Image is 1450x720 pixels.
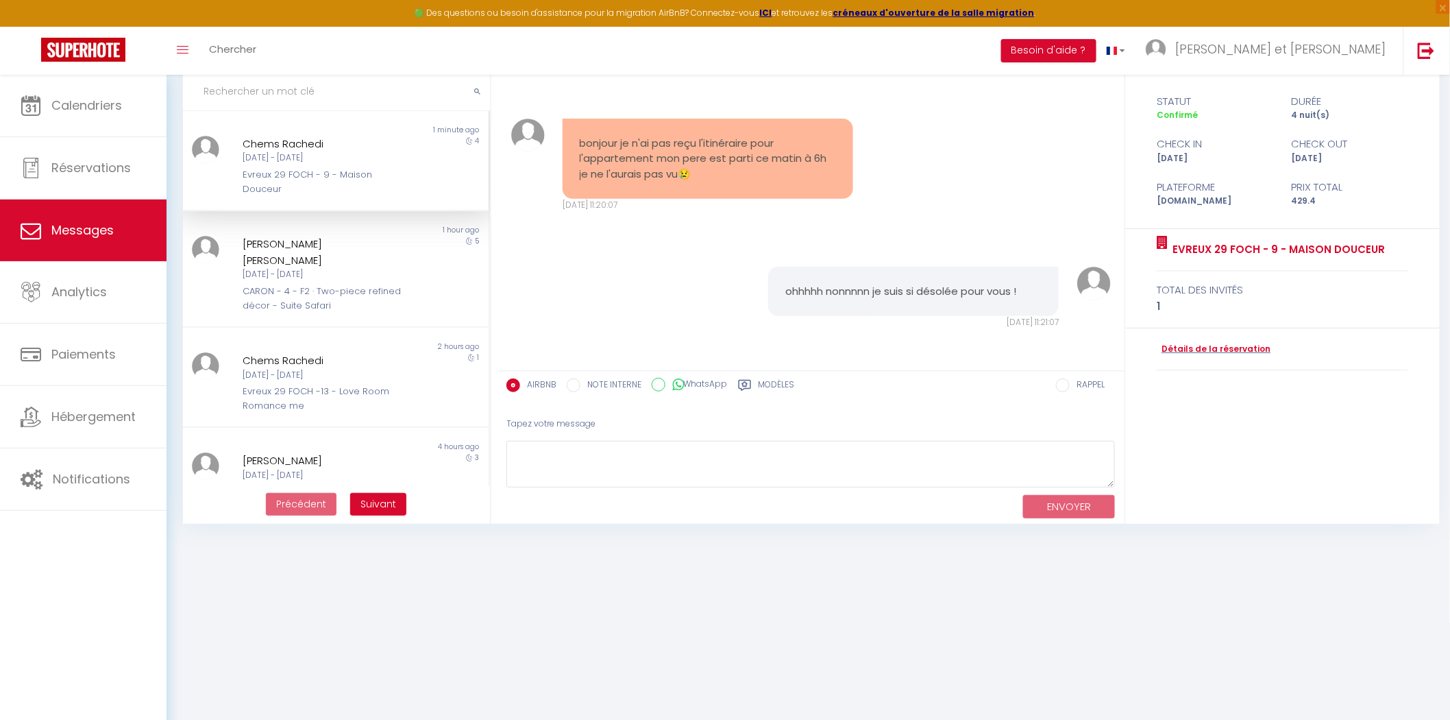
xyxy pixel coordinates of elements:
[243,369,403,382] div: [DATE] - [DATE]
[1001,39,1096,62] button: Besoin d'aide ?
[41,38,125,62] img: Super Booking
[199,27,267,75] a: Chercher
[192,453,219,480] img: ...
[785,284,1042,300] pre: ohhhhh nonnnnn je suis si désolée pour vous !
[1168,241,1385,258] a: Evreux 29 FOCH - 9 - Maison Douceur
[1283,152,1418,165] div: [DATE]
[580,136,836,182] pre: bonjour je n'ai pas reçu l'itinéraire pour l'appartement mon pere est parti ce matin à 6h je ne l...
[266,493,336,516] button: Previous
[243,236,403,268] div: [PERSON_NAME] [PERSON_NAME]
[1070,379,1105,394] label: RAPPEL
[563,199,853,212] div: [DATE] 11:20:07
[478,352,480,363] span: 1
[243,285,403,313] div: CARON - 4 - F2 · Two-piece refined décor - Suite Safari
[192,236,219,263] img: ...
[1283,93,1418,110] div: durée
[192,136,219,163] img: ...
[243,385,403,413] div: Evreux 29 FOCH -13 - Love Room Romance me
[1157,343,1270,356] a: Détails de la réservation
[1077,267,1111,300] img: ...
[243,453,403,469] div: [PERSON_NAME]
[243,152,403,165] div: [DATE] - [DATE]
[243,136,403,152] div: Chems Rachedi
[520,379,556,394] label: AIRBNB
[51,283,107,300] span: Analytics
[1148,195,1283,208] div: [DOMAIN_NAME]
[1283,109,1418,122] div: 4 nuit(s)
[1283,179,1418,195] div: Prix total
[476,136,480,146] span: 4
[336,442,489,453] div: 4 hours ago
[665,378,728,393] label: WhatsApp
[53,470,130,488] span: Notifications
[243,485,403,499] div: Evreux 29 FOCH - 8 - L’Apparté
[51,159,131,176] span: Réservations
[243,268,403,281] div: [DATE] - [DATE]
[51,408,136,425] span: Hébergement
[51,346,116,363] span: Paiements
[243,469,403,482] div: [DATE] - [DATE]
[1418,42,1435,59] img: logout
[183,73,490,111] input: Rechercher un mot clé
[336,125,489,136] div: 1 minute ago
[276,497,326,511] span: Précédent
[759,379,795,396] label: Modèles
[506,407,1116,441] div: Tapez votre message
[192,352,219,380] img: ...
[1175,40,1386,58] span: [PERSON_NAME] et [PERSON_NAME]
[243,168,403,196] div: Evreux 29 FOCH - 9 - Maison Douceur
[350,493,406,516] button: Next
[1135,27,1403,75] a: ... [PERSON_NAME] et [PERSON_NAME]
[209,42,256,56] span: Chercher
[1148,152,1283,165] div: [DATE]
[336,225,489,236] div: 1 hour ago
[51,97,122,114] span: Calendriers
[1148,179,1283,195] div: Plateforme
[1283,195,1418,208] div: 429.4
[11,5,52,47] button: Ouvrir le widget de chat LiveChat
[1146,39,1166,60] img: ...
[476,453,480,463] span: 3
[243,352,403,369] div: Chems Rachedi
[1023,495,1115,519] button: ENVOYER
[51,221,114,239] span: Messages
[1283,136,1418,152] div: check out
[580,379,641,394] label: NOTE INTERNE
[1157,282,1408,298] div: total des invités
[1148,136,1283,152] div: check in
[1157,109,1198,121] span: Confirmé
[336,341,489,352] div: 2 hours ago
[1157,298,1408,315] div: 1
[1148,93,1283,110] div: statut
[833,7,1035,19] a: créneaux d'ouverture de la salle migration
[511,119,545,152] img: ...
[476,236,480,246] span: 5
[768,316,1059,329] div: [DATE] 11:21:07
[760,7,772,19] a: ICI
[360,497,396,511] span: Suivant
